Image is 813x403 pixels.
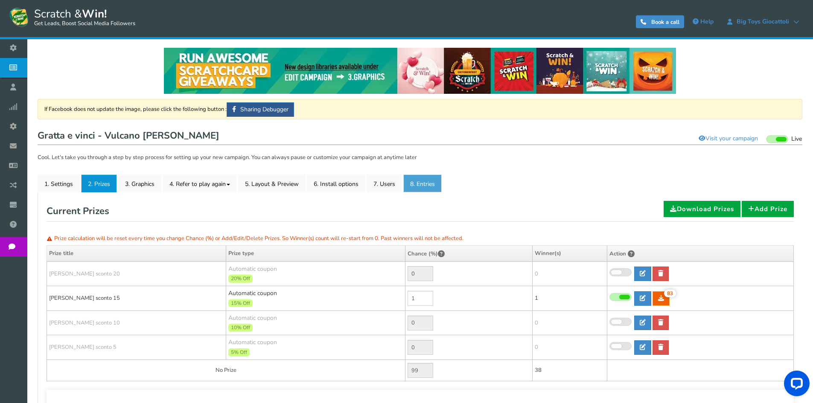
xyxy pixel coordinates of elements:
[367,174,402,192] a: 7. Users
[408,363,433,378] input: Value not editable
[34,20,135,27] small: Get Leads, Boost Social Media Followers
[81,174,117,192] a: 2. Prizes
[38,174,80,192] a: 1. Settings
[532,360,607,381] td: 38
[163,174,237,192] a: 4. Refer to play again
[532,286,607,311] td: 1
[228,348,250,357] span: 5% Off
[226,245,405,261] th: Prize type
[607,245,794,261] th: Action
[408,266,433,281] input: Enable the prize to edit
[688,15,718,29] a: Help
[47,232,794,245] p: Prize calculation will be reset every time you change Chance (%) or Add/Edit/Delete Prizes. So Wi...
[228,289,403,307] span: Automatic coupon
[38,99,802,119] div: If Facebook does not update the image, please click the following button :
[47,201,109,221] h2: Current Prizes
[791,135,802,143] span: Live
[30,6,135,28] span: Scratch &
[47,245,226,261] th: Prize title
[405,245,533,261] th: Chance (%)
[742,201,794,217] a: Add Prize
[228,314,403,332] span: Automatic coupon
[636,15,684,28] a: Book a call
[228,338,403,357] span: Automatic coupon
[700,17,714,26] span: Help
[532,310,607,335] td: 0
[693,131,763,146] a: Visit your campaign
[651,18,679,26] span: Book a call
[732,18,793,25] span: Big Toys Giocattoli
[47,310,226,335] td: [PERSON_NAME] sconto 10
[47,261,226,286] td: [PERSON_NAME] sconto 20
[238,174,306,192] a: 5. Layout & Preview
[82,6,107,21] strong: Win!
[532,335,607,360] td: 0
[38,128,802,145] h1: Gratta e vinci - Vulcano [PERSON_NAME]
[47,286,226,311] td: [PERSON_NAME] sconto 15
[664,290,676,297] span: 83
[408,340,433,355] input: Enable the prize to edit
[228,299,253,307] span: 15% Off
[307,174,365,192] a: 6. Install options
[47,335,226,360] td: [PERSON_NAME] sconto 5
[228,324,253,332] span: 10% Off
[532,261,607,286] td: 0
[228,265,403,283] span: Automatic coupon
[118,174,161,192] a: 3. Graphics
[9,6,30,28] img: Scratch and Win
[403,174,442,192] a: 8. Entries
[228,275,253,283] span: 20% Off
[47,360,405,381] td: No Prize
[227,102,294,117] a: Sharing Debugger
[164,48,676,94] img: festival-poster-2020.webp
[38,154,802,162] p: Cool. Let's take you through a step by step process for setting up your new campaign. You can alw...
[532,245,607,261] th: Winner(s)
[9,6,135,28] a: Scratch &Win! Get Leads, Boost Social Media Followers
[777,367,813,403] iframe: LiveChat chat widget
[653,291,670,306] a: 83
[664,201,740,217] a: Download Prizes
[408,316,433,331] input: Enable the prize to edit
